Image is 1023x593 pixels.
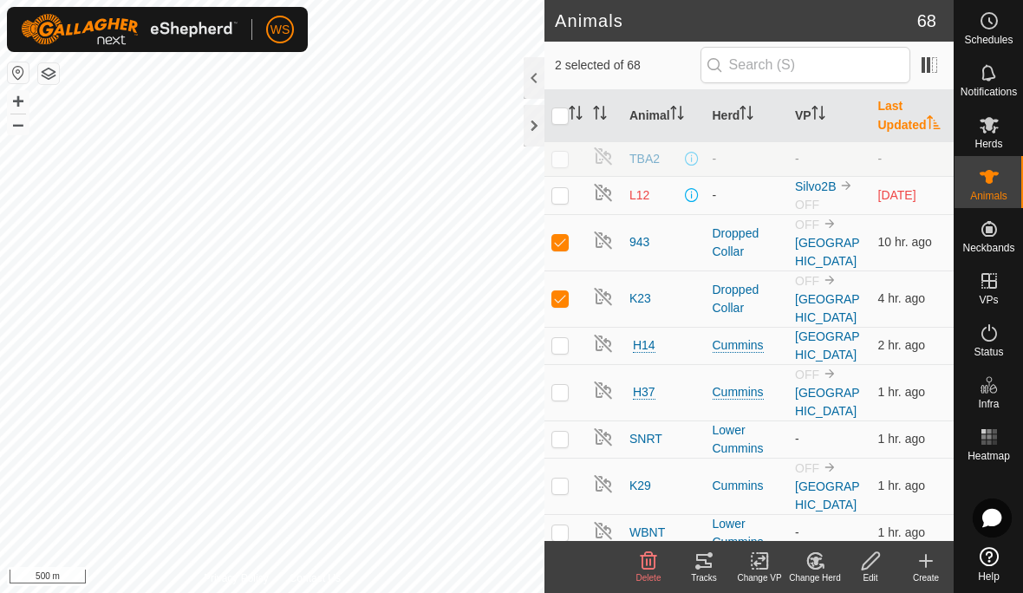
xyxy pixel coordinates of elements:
span: Delete [636,573,661,583]
div: - [713,150,782,168]
img: Gallagher Logo [21,14,238,45]
input: Search (S) [700,47,910,83]
img: returning off [593,520,614,541]
span: Herds [974,139,1002,149]
img: to [823,273,837,287]
p-sorticon: Activate to sort [670,108,684,122]
span: Notifications [961,87,1017,97]
img: returning off [593,286,614,307]
p-sorticon: Activate to sort [927,118,941,132]
a: Help [955,540,1023,589]
h2: Animals [555,10,917,31]
span: VPs [979,295,998,305]
th: VP [788,90,871,142]
span: L12 [629,186,649,205]
span: TBA2 [629,150,660,168]
a: [GEOGRAPHIC_DATA] [795,292,860,324]
p-sorticon: Activate to sort [811,108,825,122]
div: Lower Cummins [713,421,782,458]
div: Tracks [676,571,732,584]
span: Aug 19, 2025 at 12:29 PM [878,235,932,249]
div: Dropped Collar [713,281,782,317]
p-sorticon: Activate to sort [740,108,753,122]
span: Animals [970,191,1007,201]
div: Cummins [713,477,782,495]
span: K23 [629,290,651,308]
span: WBNT [629,524,665,542]
button: + [8,91,29,112]
span: 68 [917,8,936,34]
button: – [8,114,29,134]
img: returning off [593,146,614,166]
img: returning off [593,333,614,354]
span: Aug 14, 2025 at 6:36 PM [878,188,916,202]
div: Dropped Collar [713,225,782,261]
span: - [878,152,883,166]
th: Animal [622,90,706,142]
span: Help [978,571,1000,582]
span: WS [270,21,290,39]
div: Edit [843,571,898,584]
span: Aug 19, 2025 at 9:38 PM [878,525,926,539]
img: returning off [593,427,614,447]
span: Status [974,347,1003,357]
a: [GEOGRAPHIC_DATA] [795,386,860,418]
span: Neckbands [962,243,1014,253]
img: to [823,460,837,474]
img: returning off [593,182,614,203]
th: Last Updated [871,90,955,142]
a: Silvo2B [795,179,836,193]
a: Privacy Policy [204,570,269,586]
span: OFF [795,218,819,231]
span: SNRT [629,430,662,448]
a: [GEOGRAPHIC_DATA] [795,236,860,268]
span: Aug 19, 2025 at 9:38 PM [878,479,926,492]
div: - [713,186,782,205]
img: to [823,367,837,381]
div: Change Herd [787,571,843,584]
span: Schedules [964,35,1013,45]
span: 2 selected of 68 [555,56,700,75]
a: [GEOGRAPHIC_DATA] [795,479,860,512]
button: Reset Map [8,62,29,83]
span: OFF [795,198,819,212]
img: returning off [593,230,614,251]
span: OFF [795,461,819,475]
a: [GEOGRAPHIC_DATA] [795,329,860,362]
img: returning off [593,473,614,494]
a: Contact Us [290,570,341,586]
app-display-virtual-paddock-transition: - [795,525,799,539]
img: to [823,217,837,231]
span: Heatmap [968,451,1010,461]
img: returning off [593,380,614,401]
div: Lower Cummins [713,515,782,551]
span: OFF [795,274,819,288]
div: Create [898,571,954,584]
span: K29 [629,477,651,495]
span: Aug 19, 2025 at 9:31 PM [878,385,926,399]
span: Aug 19, 2025 at 8:38 PM [878,338,926,352]
th: Herd [706,90,789,142]
div: Change VP [732,571,787,584]
img: to [839,179,853,192]
span: Aug 19, 2025 at 9:38 PM [878,432,926,446]
p-sorticon: Activate to sort [593,108,607,122]
span: Aug 19, 2025 at 7:08 PM [878,291,926,305]
app-display-virtual-paddock-transition: - [795,152,799,166]
span: Infra [978,399,999,409]
app-display-virtual-paddock-transition: - [795,432,799,446]
span: 943 [629,233,649,251]
button: Map Layers [38,63,59,84]
span: OFF [795,368,819,381]
p-sorticon: Activate to sort [569,108,583,122]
